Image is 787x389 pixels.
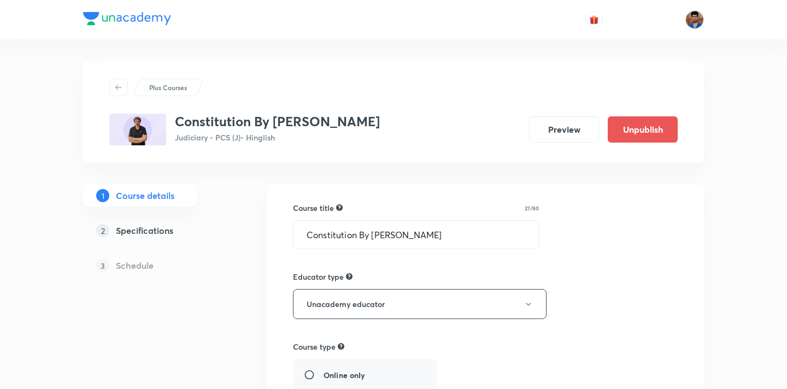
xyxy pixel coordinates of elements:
a: Company Logo [83,12,171,28]
h5: Specifications [116,224,173,237]
p: Plus Courses [149,82,187,92]
h6: Course type [293,341,336,352]
div: A great title is short, clear and descriptive [336,203,343,213]
button: Unacademy educator [293,289,547,319]
img: avatar [589,15,599,25]
input: A great title is short, clear and descriptive [293,221,538,249]
div: Not allowed to edit [346,272,353,281]
button: Preview [529,116,599,143]
div: A hybrid course can have a mix of online and offline classes. These courses will have restricted ... [338,341,344,351]
img: Company Logo [83,12,171,25]
a: 2Specifications [83,220,232,241]
p: 1 [96,189,109,202]
p: 2 [96,224,109,237]
h5: Schedule [116,259,154,272]
p: 3 [96,259,109,272]
img: 97CC9D84-4A3A-4919-94D6-80C79E979D18_plus.png [109,114,166,145]
button: Unpublish [608,116,678,143]
img: Chandra [685,10,704,29]
button: avatar [585,11,603,28]
p: 27/80 [525,205,539,211]
h6: Course title [293,202,334,214]
h5: Course details [116,189,174,202]
h3: Constitution By [PERSON_NAME] [175,114,380,129]
h6: Educator type [293,271,344,282]
p: Judiciary - PCS (J) • Hinglish [175,132,380,143]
